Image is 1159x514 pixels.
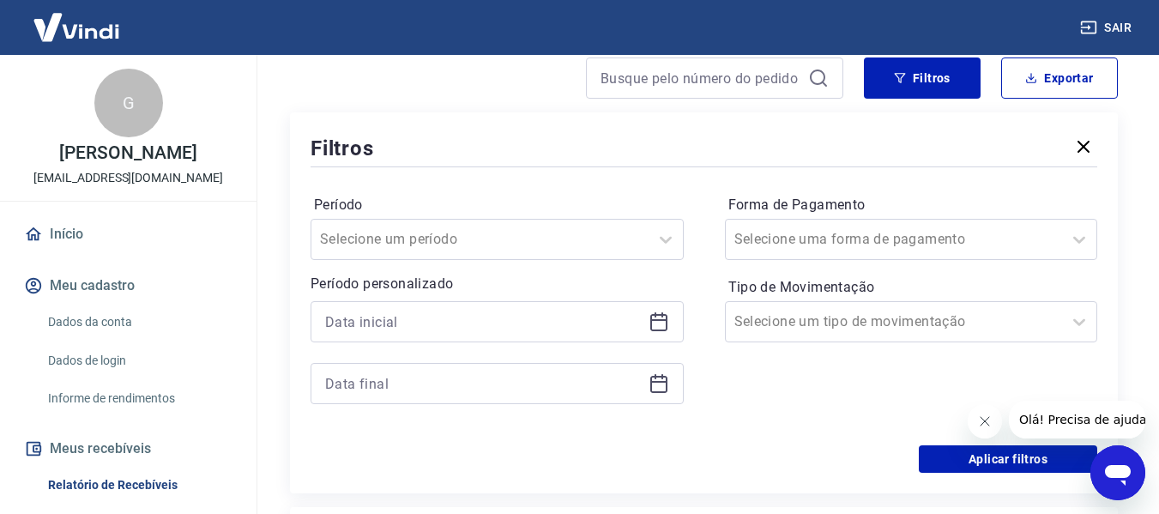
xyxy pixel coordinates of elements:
button: Meu cadastro [21,267,236,305]
iframe: Mensagem da empresa [1009,401,1145,438]
p: [EMAIL_ADDRESS][DOMAIN_NAME] [33,169,223,187]
button: Aplicar filtros [919,445,1097,473]
a: Relatório de Recebíveis [41,468,236,503]
p: [PERSON_NAME] [59,144,196,162]
button: Exportar [1001,57,1118,99]
input: Data final [325,371,642,396]
input: Busque pelo número do pedido [601,65,801,91]
button: Sair [1077,12,1138,44]
label: Tipo de Movimentação [728,277,1095,298]
iframe: Botão para abrir a janela de mensagens [1090,445,1145,500]
label: Forma de Pagamento [728,195,1095,215]
div: G [94,69,163,137]
a: Dados de login [41,343,236,378]
span: Olá! Precisa de ajuda? [10,12,144,26]
label: Período [314,195,680,215]
button: Meus recebíveis [21,430,236,468]
a: Início [21,215,236,253]
input: Data inicial [325,309,642,335]
p: Período personalizado [311,274,684,294]
h5: Filtros [311,135,374,162]
button: Filtros [864,57,981,99]
a: Informe de rendimentos [41,381,236,416]
a: Dados da conta [41,305,236,340]
img: Vindi [21,1,132,53]
iframe: Fechar mensagem [968,404,1002,438]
